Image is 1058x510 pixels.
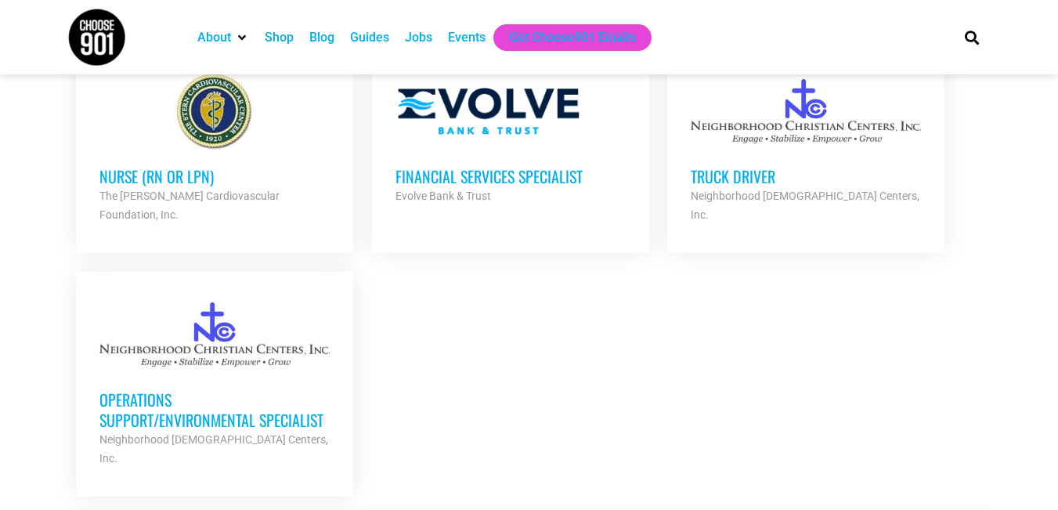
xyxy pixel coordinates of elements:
h3: Financial Services Specialist [395,166,626,186]
nav: Main nav [190,24,938,51]
a: Events [448,28,486,47]
a: About [197,28,231,47]
strong: The [PERSON_NAME] Cardiovascular Foundation, Inc. [99,190,280,221]
h3: Nurse (RN or LPN) [99,166,330,186]
a: Guides [350,28,389,47]
a: Truck Driver Neighborhood [DEMOGRAPHIC_DATA] Centers, Inc. [667,49,944,248]
h3: Operations Support/Environmental Specialist [99,389,330,430]
a: Blog [309,28,334,47]
h3: Truck Driver [691,166,921,186]
strong: Neighborhood [DEMOGRAPHIC_DATA] Centers, Inc. [99,433,328,465]
strong: Evolve Bank & Trust [395,190,491,202]
a: Operations Support/Environmental Specialist Neighborhood [DEMOGRAPHIC_DATA] Centers, Inc. [76,272,353,491]
strong: Neighborhood [DEMOGRAPHIC_DATA] Centers, Inc. [691,190,919,221]
a: Jobs [405,28,432,47]
a: Get Choose901 Emails [509,28,636,47]
a: Shop [265,28,294,47]
a: Financial Services Specialist Evolve Bank & Trust [372,49,649,229]
div: Search [959,24,984,50]
a: Nurse (RN or LPN) The [PERSON_NAME] Cardiovascular Foundation, Inc. [76,49,353,248]
div: About [190,24,257,51]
